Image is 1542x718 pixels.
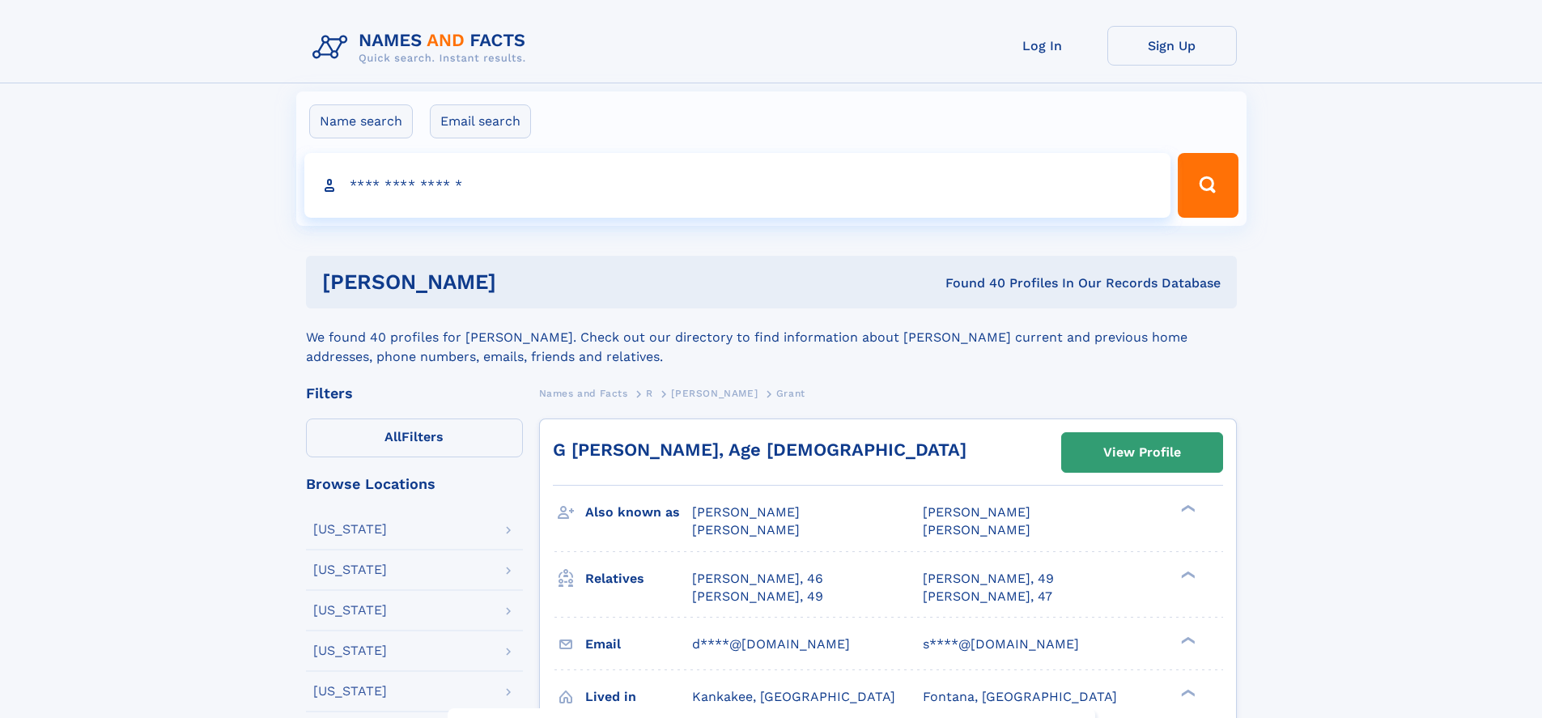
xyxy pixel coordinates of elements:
a: [PERSON_NAME], 46 [692,570,823,588]
a: [PERSON_NAME], 49 [923,570,1054,588]
div: ❯ [1177,635,1196,645]
span: [PERSON_NAME] [671,388,758,399]
span: R [646,388,653,399]
button: Search Button [1178,153,1238,218]
div: [US_STATE] [313,644,387,657]
span: Grant [776,388,805,399]
a: [PERSON_NAME], 47 [923,588,1052,605]
div: We found 40 profiles for [PERSON_NAME]. Check out our directory to find information about [PERSON... [306,308,1237,367]
div: [US_STATE] [313,563,387,576]
div: ❯ [1177,569,1196,580]
label: Email search [430,104,531,138]
span: [PERSON_NAME] [692,522,800,537]
div: [US_STATE] [313,604,387,617]
h1: [PERSON_NAME] [322,272,721,292]
h3: Relatives [585,565,692,593]
div: Found 40 Profiles In Our Records Database [720,274,1221,292]
img: Logo Names and Facts [306,26,539,70]
a: Sign Up [1107,26,1237,66]
a: G [PERSON_NAME], Age [DEMOGRAPHIC_DATA] [553,440,966,460]
label: Name search [309,104,413,138]
h3: Also known as [585,499,692,526]
span: [PERSON_NAME] [923,522,1030,537]
a: Names and Facts [539,383,628,403]
a: Log In [978,26,1107,66]
input: search input [304,153,1171,218]
div: ❯ [1177,687,1196,698]
span: [PERSON_NAME] [692,504,800,520]
a: [PERSON_NAME], 49 [692,588,823,605]
h3: Email [585,631,692,658]
div: ❯ [1177,503,1196,514]
div: Filters [306,386,523,401]
h3: Lived in [585,683,692,711]
a: R [646,383,653,403]
span: Kankakee, [GEOGRAPHIC_DATA] [692,689,895,704]
span: All [384,429,401,444]
a: [PERSON_NAME] [671,383,758,403]
a: View Profile [1062,433,1222,472]
div: View Profile [1103,434,1181,471]
div: [US_STATE] [313,523,387,536]
span: Fontana, [GEOGRAPHIC_DATA] [923,689,1117,704]
div: Browse Locations [306,477,523,491]
div: [US_STATE] [313,685,387,698]
label: Filters [306,418,523,457]
span: [PERSON_NAME] [923,504,1030,520]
